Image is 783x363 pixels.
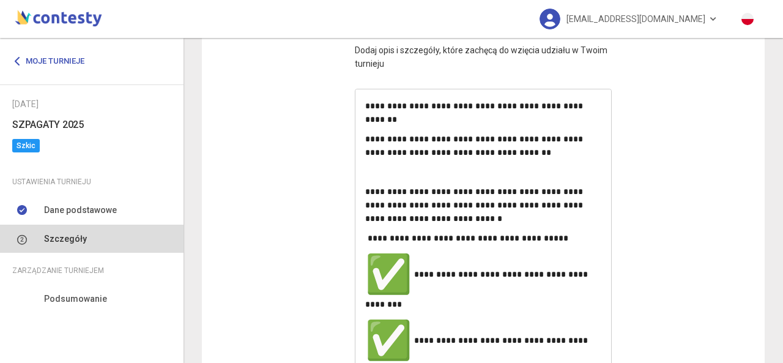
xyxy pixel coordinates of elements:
p: Dodaj opis i szczegóły, które zachęcą do wzięcia udziału w Twoim turnieju [355,37,612,70]
span: Szczegóły [44,232,87,245]
div: Ustawienia turnieju [12,175,171,189]
div: [DATE] [12,97,171,111]
a: Moje turnieje [12,50,94,72]
span: Podsumowanie [44,292,107,305]
span: Szkic [12,139,40,152]
span: Dane podstawowe [44,203,117,217]
span: Zarządzanie turniejem [12,264,104,277]
span: [EMAIL_ADDRESS][DOMAIN_NAME] [566,6,705,32]
img: number-2 [17,234,27,245]
h6: SZPAGATY 2025 [12,117,171,132]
